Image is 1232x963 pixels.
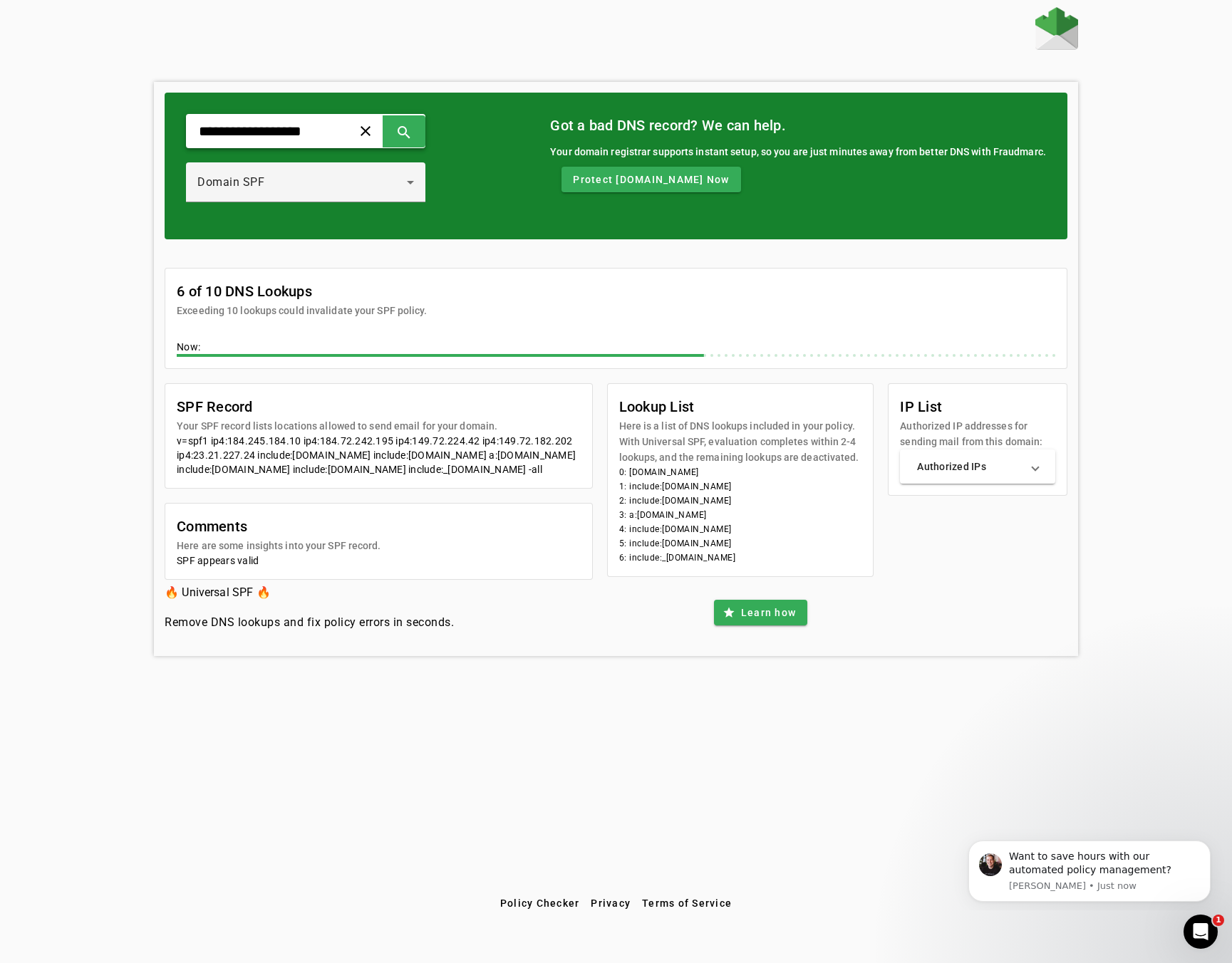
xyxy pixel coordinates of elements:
[619,494,862,508] li: 2: include:[DOMAIN_NAME]
[165,614,454,631] h4: Remove DNS lookups and fix policy errors in seconds.
[177,538,381,553] mat-card-subtitle: Here are some insights into your SPF record.
[741,605,796,620] span: Learn how
[177,515,381,538] mat-card-title: Comments
[550,114,1046,137] mat-card-title: Got a bad DNS record? We can help.
[177,553,580,568] div: SPF appears valid
[900,418,1055,449] mat-card-subtitle: Authorized IP addresses for sending mail from this domain:
[177,303,427,318] mat-card-subtitle: Exceeding 10 lookups could invalidate your SPF policy.
[619,395,862,418] mat-card-title: Lookup List
[177,418,497,434] mat-card-subtitle: Your SPF record lists locations allowed to send email for your domain.
[573,172,729,187] span: Protect [DOMAIN_NAME] Now
[177,280,427,303] mat-card-title: 6 of 10 DNS Lookups
[585,890,636,916] button: Privacy
[197,175,264,189] span: Domain SPF
[165,583,454,603] h3: 🔥 Universal SPF 🔥
[619,536,862,551] li: 5: include:[DOMAIN_NAME]
[500,897,580,909] span: Policy Checker
[917,459,1021,474] mat-panel-title: Authorized IPs
[619,418,862,465] mat-card-subtitle: Here is a list of DNS lookups included in your policy. With Universal SPF, evaluation completes w...
[619,551,862,565] li: 6: include:_[DOMAIN_NAME]
[550,144,1046,160] div: Your domain registrar supports instant setup, so you are just minutes away from better DNS with F...
[1035,7,1078,50] img: Fraudmarc Logo
[642,897,732,909] span: Terms of Service
[619,465,862,479] li: 0: [DOMAIN_NAME]
[1184,915,1218,949] iframe: Intercom live chat
[177,434,580,477] div: v=spf1 ip4:184.245.184.10 ip4:184.72.242.195 ip4:149.72.224.42 ip4:149.72.182.202 ip4:23.21.227.2...
[947,828,1232,910] iframe: Intercom notifications message
[1213,915,1224,926] span: 1
[177,395,497,418] mat-card-title: SPF Record
[619,522,862,536] li: 4: include:[DOMAIN_NAME]
[1035,7,1078,53] a: Home
[900,395,1055,418] mat-card-title: IP List
[561,167,740,192] button: Protect [DOMAIN_NAME] Now
[177,340,1055,357] div: Now:
[619,508,862,522] li: 3: a:[DOMAIN_NAME]
[619,479,862,494] li: 1: include:[DOMAIN_NAME]
[495,890,586,916] button: Policy Checker
[714,600,807,625] button: Learn how
[591,897,631,909] span: Privacy
[636,890,737,916] button: Terms of Service
[900,449,1055,484] mat-expansion-panel-header: Authorized IPs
